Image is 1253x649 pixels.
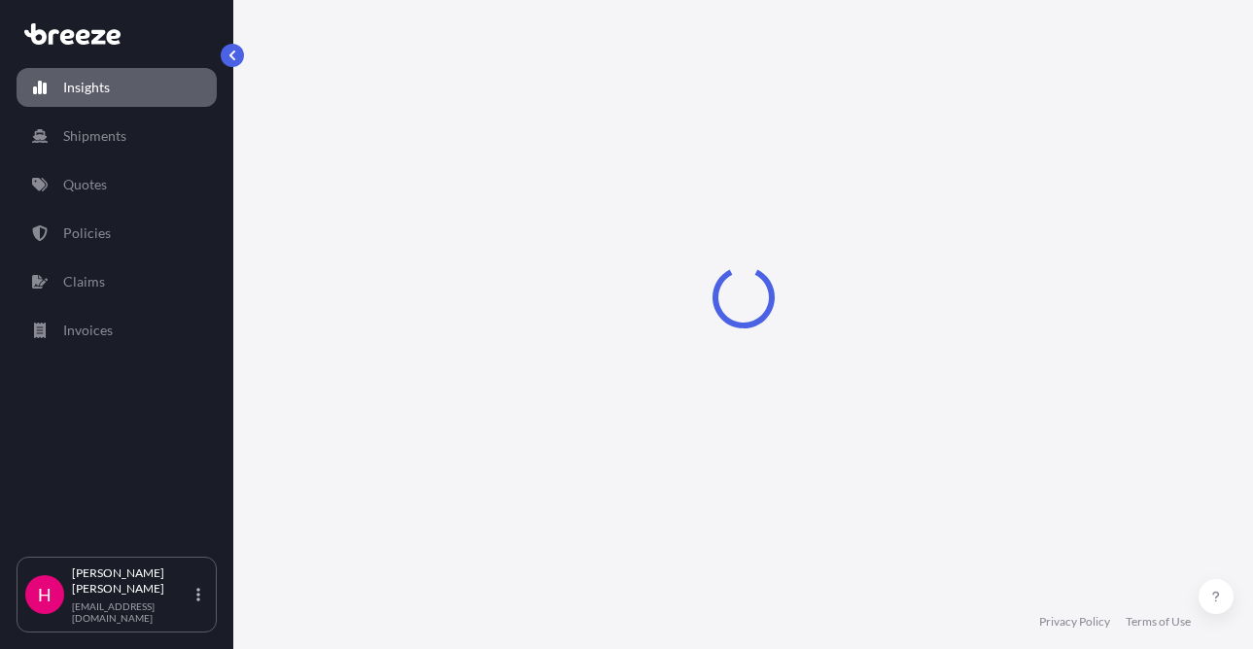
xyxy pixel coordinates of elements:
a: Quotes [17,165,217,204]
p: Quotes [63,175,107,194]
p: Insights [63,78,110,97]
p: Claims [63,272,105,291]
a: Shipments [17,117,217,155]
p: Invoices [63,321,113,340]
p: Shipments [63,126,126,146]
a: Insights [17,68,217,107]
a: Policies [17,214,217,253]
a: Terms of Use [1126,614,1191,630]
a: Claims [17,262,217,301]
a: Invoices [17,311,217,350]
span: H [38,585,52,604]
p: [EMAIL_ADDRESS][DOMAIN_NAME] [72,600,192,624]
p: Policies [63,223,111,243]
p: [PERSON_NAME] [PERSON_NAME] [72,565,192,597]
a: Privacy Policy [1039,614,1110,630]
